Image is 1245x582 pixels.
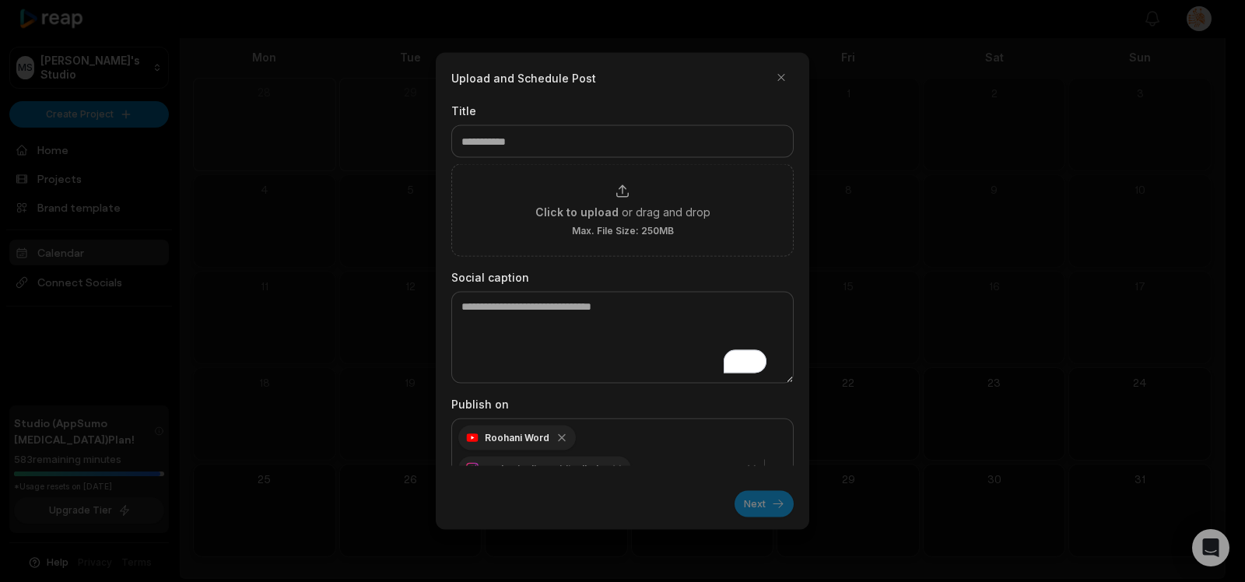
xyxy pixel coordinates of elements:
h2: Upload and Schedule Post [451,69,596,86]
div: roohanionlinespiritualhelp [458,457,631,482]
span: Click to upload [535,204,619,220]
label: Title [451,103,794,119]
label: Publish on [451,396,794,412]
button: Roohani Wordroohanionlinespiritualhelponlinespiritualhelp [451,419,794,520]
label: Social caption [451,269,794,286]
textarea: To enrich screen reader interactions, please activate Accessibility in Grammarly extension settings [451,292,794,384]
div: Roohani Word [458,426,576,451]
span: Max. File Size: 250MB [572,225,674,237]
span: or drag and drop [622,204,710,220]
